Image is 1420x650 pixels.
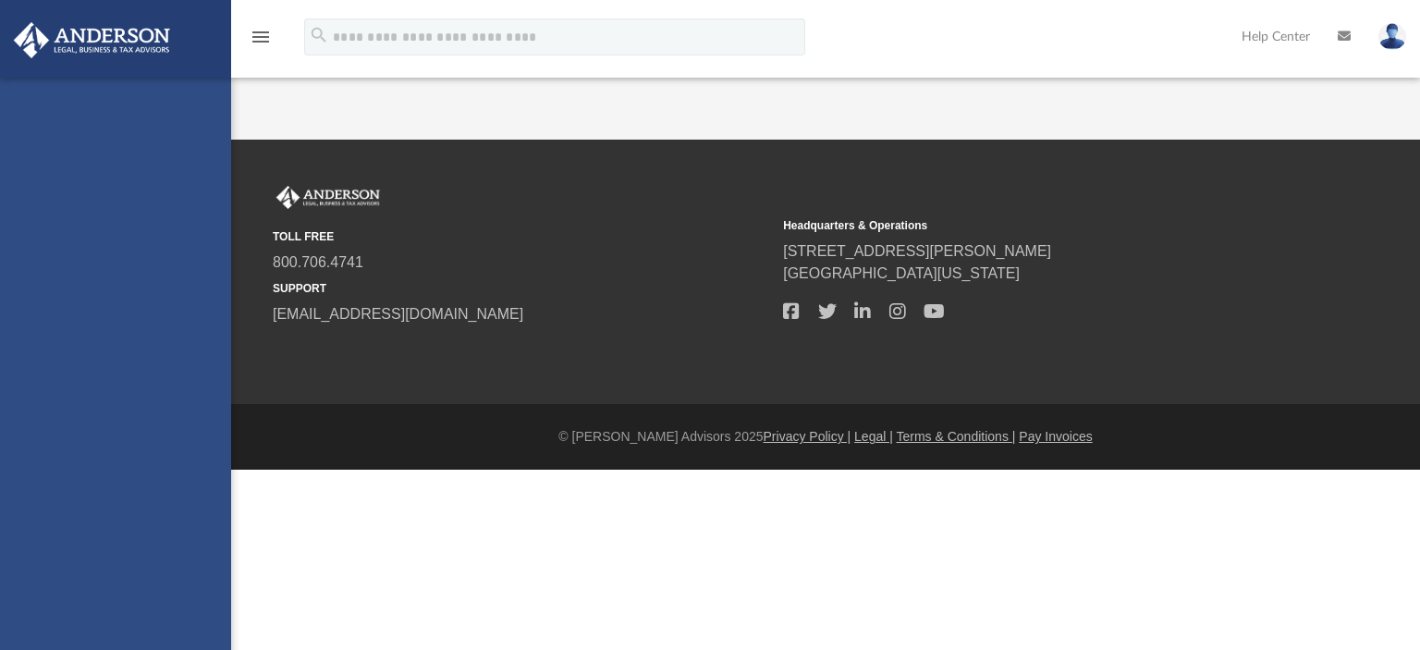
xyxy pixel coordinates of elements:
a: [STREET_ADDRESS][PERSON_NAME] [783,243,1051,259]
a: Terms & Conditions | [897,429,1016,444]
a: Privacy Policy | [764,429,851,444]
img: User Pic [1378,23,1406,50]
i: menu [250,26,272,48]
img: Anderson Advisors Platinum Portal [273,186,384,210]
a: Legal | [854,429,893,444]
i: search [309,25,329,45]
small: SUPPORT [273,280,770,297]
div: © [PERSON_NAME] Advisors 2025 [231,427,1420,447]
a: menu [250,35,272,48]
a: 800.706.4741 [273,254,363,270]
a: [GEOGRAPHIC_DATA][US_STATE] [783,265,1020,281]
small: TOLL FREE [273,228,770,245]
img: Anderson Advisors Platinum Portal [8,22,176,58]
a: Pay Invoices [1019,429,1092,444]
a: [EMAIL_ADDRESS][DOMAIN_NAME] [273,306,523,322]
small: Headquarters & Operations [783,217,1280,234]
